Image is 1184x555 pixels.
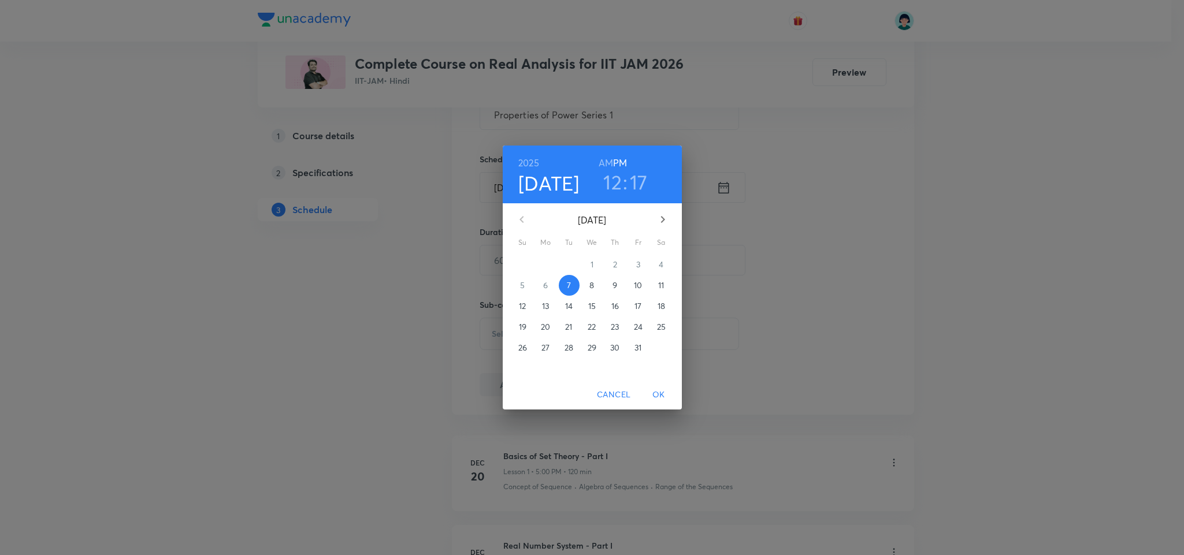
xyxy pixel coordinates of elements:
[634,300,641,312] p: 17
[582,316,603,337] button: 22
[634,280,642,291] p: 10
[518,155,539,171] button: 2025
[536,316,556,337] button: 20
[519,300,526,312] p: 12
[651,296,672,316] button: 18
[582,275,603,296] button: 8
[565,300,573,312] p: 14
[657,321,666,333] p: 25
[605,337,626,358] button: 30
[628,316,649,337] button: 24
[542,300,549,312] p: 13
[589,280,594,291] p: 8
[651,275,672,296] button: 11
[611,321,619,333] p: 23
[605,296,626,316] button: 16
[634,321,643,333] p: 24
[651,316,672,337] button: 25
[559,296,580,316] button: 14
[640,384,677,405] button: OK
[565,342,573,353] p: 28
[623,170,628,194] h3: :
[513,316,533,337] button: 19
[599,155,613,171] button: AM
[536,237,556,248] span: Mo
[559,237,580,248] span: Tu
[588,300,596,312] p: 15
[611,300,619,312] p: 16
[613,280,617,291] p: 9
[513,337,533,358] button: 26
[630,170,648,194] button: 17
[582,237,603,248] span: We
[592,384,635,405] button: Cancel
[588,342,596,353] p: 29
[645,388,673,402] span: OK
[658,300,665,312] p: 18
[582,337,603,358] button: 29
[567,280,571,291] p: 7
[588,321,596,333] p: 22
[518,342,527,353] p: 26
[605,275,626,296] button: 9
[536,296,556,316] button: 13
[541,321,550,333] p: 20
[605,316,626,337] button: 23
[603,170,622,194] button: 12
[658,280,664,291] p: 11
[582,296,603,316] button: 15
[628,237,649,248] span: Fr
[536,213,649,227] p: [DATE]
[559,337,580,358] button: 28
[513,237,533,248] span: Su
[513,296,533,316] button: 12
[634,342,641,353] p: 31
[519,321,526,333] p: 19
[628,296,649,316] button: 17
[559,275,580,296] button: 7
[518,171,580,195] button: [DATE]
[597,388,630,402] span: Cancel
[628,337,649,358] button: 31
[541,342,550,353] p: 27
[605,237,626,248] span: Th
[565,321,572,333] p: 21
[613,155,627,171] button: PM
[628,275,649,296] button: 10
[651,237,672,248] span: Sa
[536,337,556,358] button: 27
[610,342,619,353] p: 30
[559,316,580,337] button: 21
